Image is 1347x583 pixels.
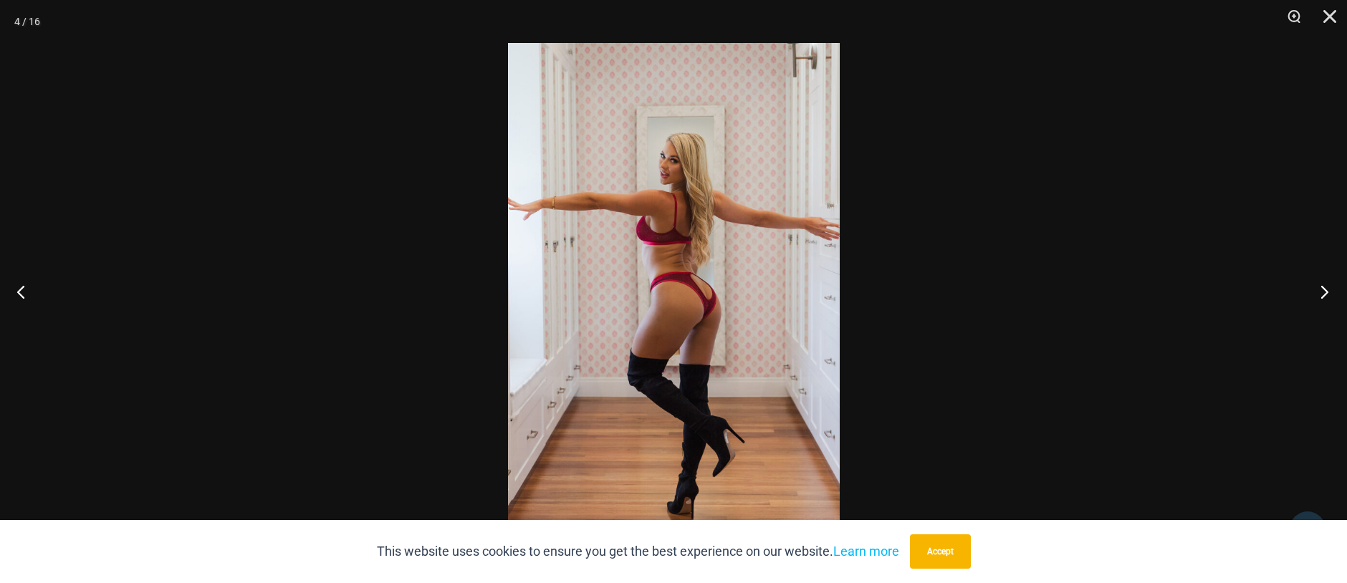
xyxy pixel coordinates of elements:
p: This website uses cookies to ensure you get the best experience on our website. [377,541,899,562]
button: Next [1293,256,1347,327]
div: 4 / 16 [14,11,40,32]
button: Accept [910,534,971,569]
a: Learn more [833,544,899,559]
img: Guilty Pleasures Red 1045 Bra 6045 Thong 02 [508,43,840,540]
